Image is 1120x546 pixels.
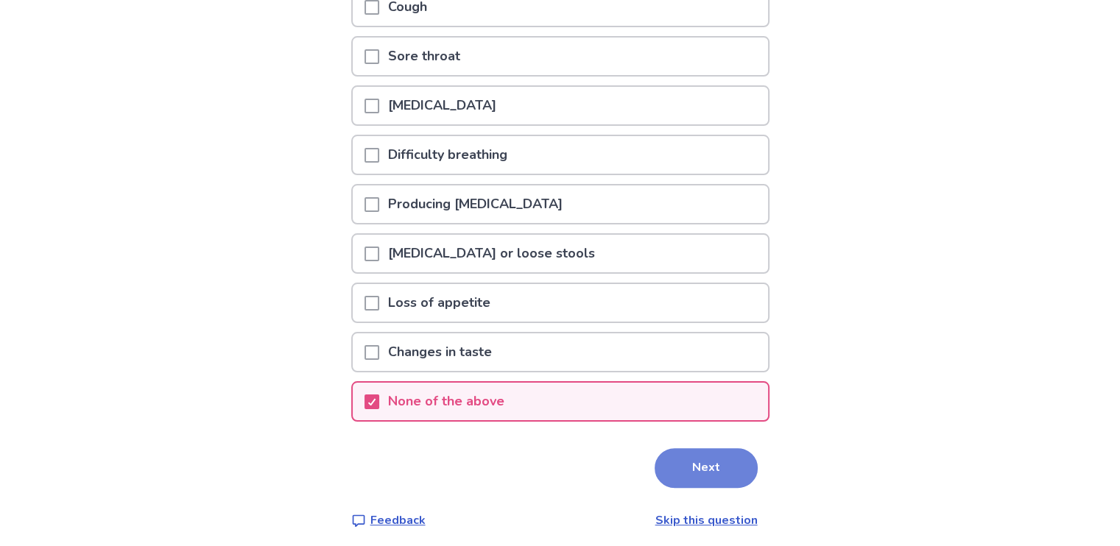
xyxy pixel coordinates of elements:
[379,87,505,124] p: [MEDICAL_DATA]
[351,511,426,529] a: Feedback
[655,512,758,528] a: Skip this question
[379,136,516,174] p: Difficulty breathing
[370,511,426,529] p: Feedback
[379,284,499,322] p: Loss of appetite
[379,235,604,272] p: [MEDICAL_DATA] or loose stools
[379,38,469,75] p: Sore throat
[379,185,571,223] p: Producing [MEDICAL_DATA]
[379,383,513,420] p: None of the above
[379,333,501,371] p: Changes in taste
[655,448,758,488] button: Next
